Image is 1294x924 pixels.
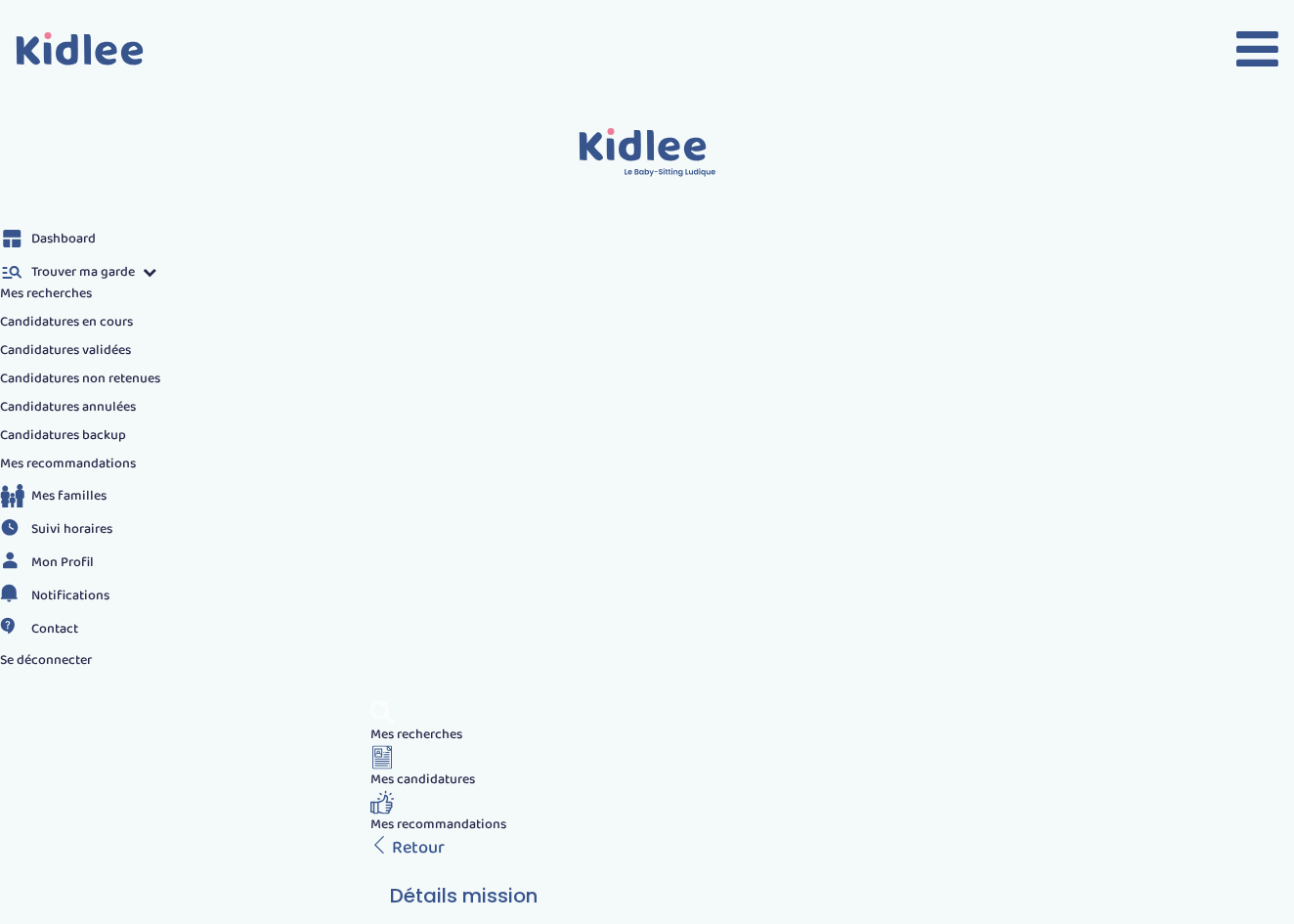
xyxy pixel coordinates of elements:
a: Mes candidatures [370,745,1265,790]
span: Trouver ma garde [31,262,135,283]
span: Mes candidatures [370,769,475,790]
span: Dashboard [31,229,96,249]
h3: Détails mission [390,881,1245,910]
span: Mes recommandations [370,814,506,835]
span: Suivi horaires [31,519,112,540]
span: Contact [31,619,78,639]
span: Notifications [31,586,109,606]
a: Mes recommandations [370,790,1265,835]
span: Mes recherches [370,724,462,745]
a: Mes recherches [370,700,1265,745]
span: Mon Profil [31,552,94,573]
span: Mes familles [31,486,107,506]
img: logo.svg [579,128,716,178]
a: Retour [370,834,445,861]
span: Retour [392,834,445,861]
